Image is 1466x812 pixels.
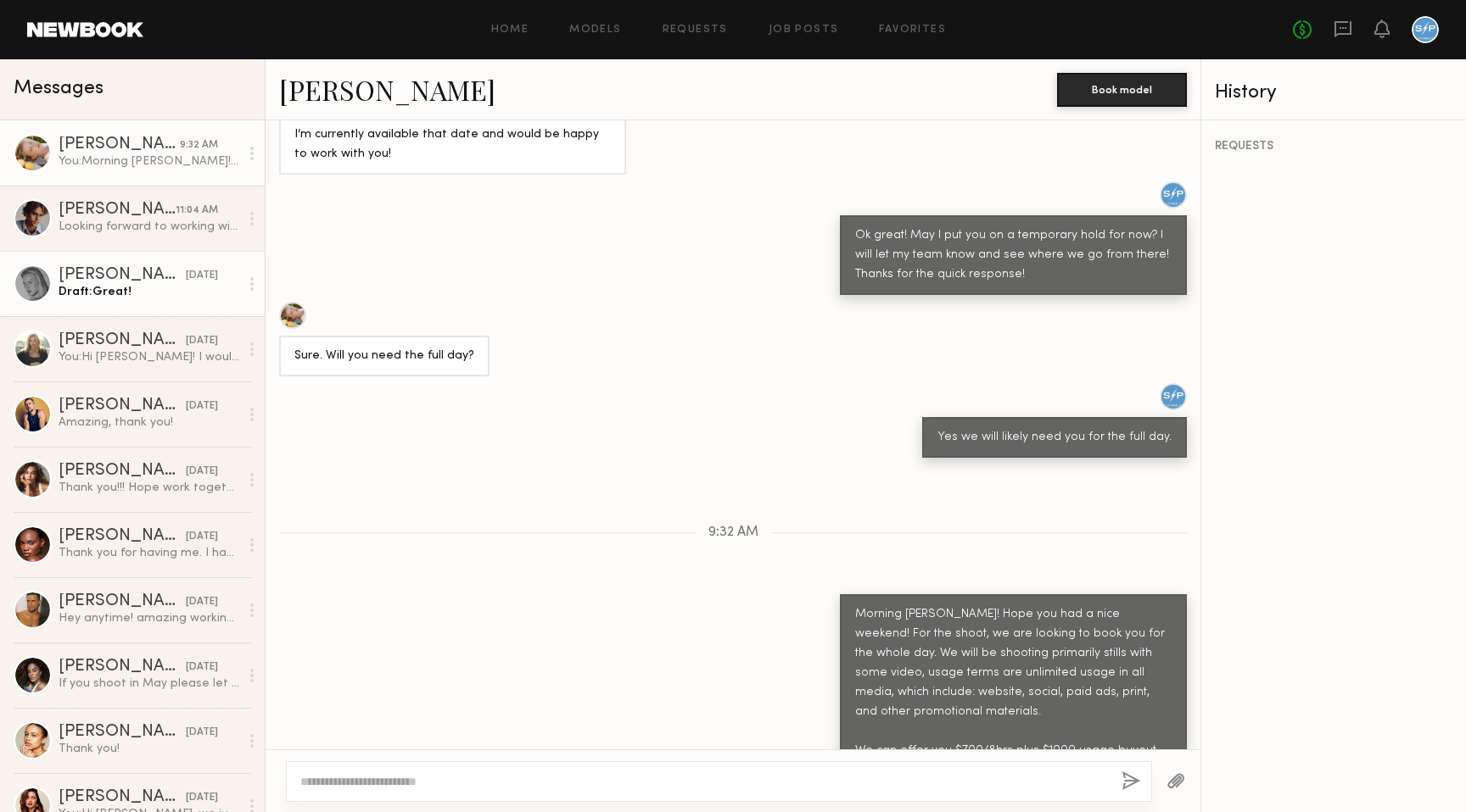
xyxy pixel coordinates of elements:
a: Favorites [879,25,946,36]
a: Requests [663,25,728,36]
div: [DATE] [186,268,218,284]
div: [DATE] [186,529,218,545]
div: [PERSON_NAME] [59,202,176,219]
div: [PERSON_NAME] [59,463,186,480]
div: Yes we will likely need you for the full day. [937,428,1172,448]
div: [DATE] [186,659,218,676]
div: 11:04 AM [176,203,218,219]
div: Amazing, thank you! [59,414,239,431]
div: If you shoot in May please let me know I’ll be in La and available [59,676,239,692]
div: [DATE] [186,464,218,480]
a: Home [491,25,529,36]
div: [PERSON_NAME] [59,789,186,806]
div: You: Hi [PERSON_NAME]! I would like to book you for your full day rate of $1020 to shoot on [DATE... [59,349,239,365]
div: [PERSON_NAME] [59,267,186,284]
div: Draft: Great! [59,284,239,300]
div: Thank you for having me. I had a great time! [59,545,239,561]
div: [PERSON_NAME] [59,593,186,610]
div: [DATE] [186,398,218,414]
div: 9:32 AM [180,137,218,153]
div: [PERSON_NAME] [59,136,180,153]
div: [DATE] [186,725,218,741]
div: You: Morning [PERSON_NAME]! Hope you had a nice weekend! For the shoot, we are looking to book yo... [59,153,239,170]
a: Models [569,25,621,36]
div: Looking forward to working with you guys [59,219,239,235]
div: [DATE] [186,594,218,610]
a: [PERSON_NAME] [279,71,495,108]
div: [DATE] [186,333,218,349]
div: [DATE] [186,790,218,806]
div: [PERSON_NAME] [59,398,186,414]
div: Morning [PERSON_NAME]! Hope you had a nice weekend! For the shoot, we are looking to book you for... [855,605,1172,800]
div: Thank you!!! Hope work together again 💘 [59,480,239,496]
a: Book model [1057,81,1187,96]
span: 9:32 AM [708,526,758,540]
span: Messages [14,79,104,98]
div: History [1215,83,1452,103]
div: [PERSON_NAME] [59,332,186,349]
a: Job Posts [769,25,839,36]
button: Book model [1057,73,1187,107]
div: REQUESTS [1215,141,1452,153]
div: Sure. Will you need the full day? [294,347,474,366]
div: Hey anytime! amazing working with you too [PERSON_NAME]! Amazing crew and I had a great time. [59,610,239,626]
div: Ok great! May I put you on a temporary hold for now? I will let my team know and see where we go ... [855,226,1172,285]
div: [PERSON_NAME] [59,724,186,741]
div: [PERSON_NAME] [59,659,186,676]
div: [PERSON_NAME] [59,528,186,545]
div: Thank you! [59,741,239,757]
